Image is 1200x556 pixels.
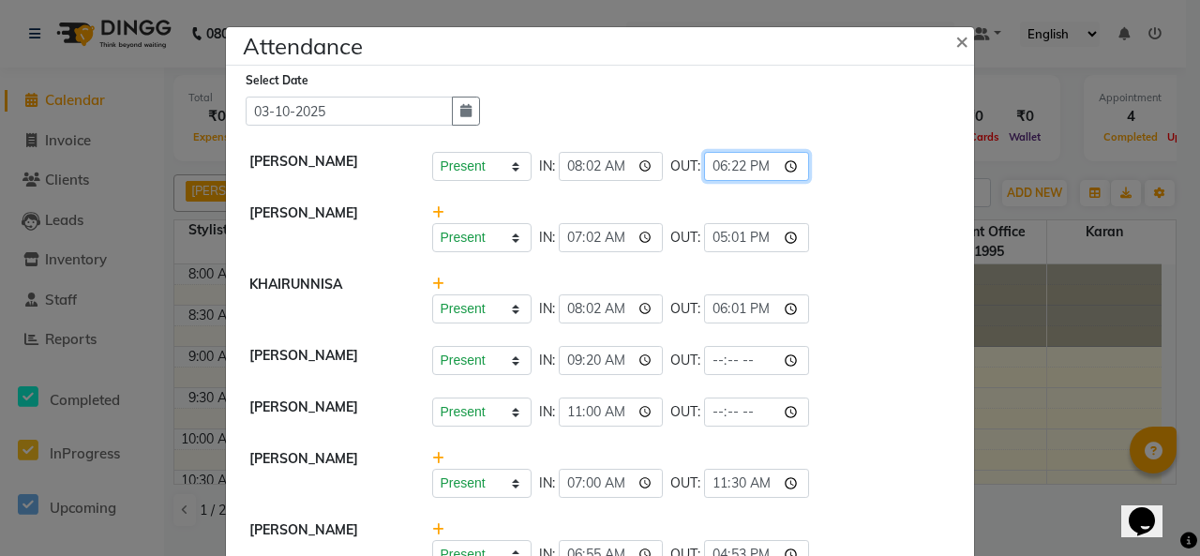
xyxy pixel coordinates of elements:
span: IN: [539,157,555,176]
span: OUT: [670,473,700,493]
div: [PERSON_NAME] [235,346,418,375]
span: × [955,26,968,54]
span: OUT: [670,228,700,248]
input: Select date [246,97,453,126]
span: IN: [539,402,555,422]
span: IN: [539,228,555,248]
span: OUT: [670,351,700,370]
span: IN: [539,473,555,493]
span: OUT: [670,299,700,319]
div: [PERSON_NAME] [235,398,418,427]
h4: Attendance [243,29,363,63]
div: [PERSON_NAME] [235,152,418,181]
button: Close [940,14,987,67]
span: IN: [539,299,555,319]
span: IN: [539,351,555,370]
label: Select Date [246,72,308,89]
span: OUT: [670,402,700,422]
iframe: chat widget [1121,481,1181,537]
div: KHAIRUNNISA [235,275,418,323]
div: [PERSON_NAME] [235,449,418,498]
span: OUT: [670,157,700,176]
div: [PERSON_NAME] [235,203,418,252]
